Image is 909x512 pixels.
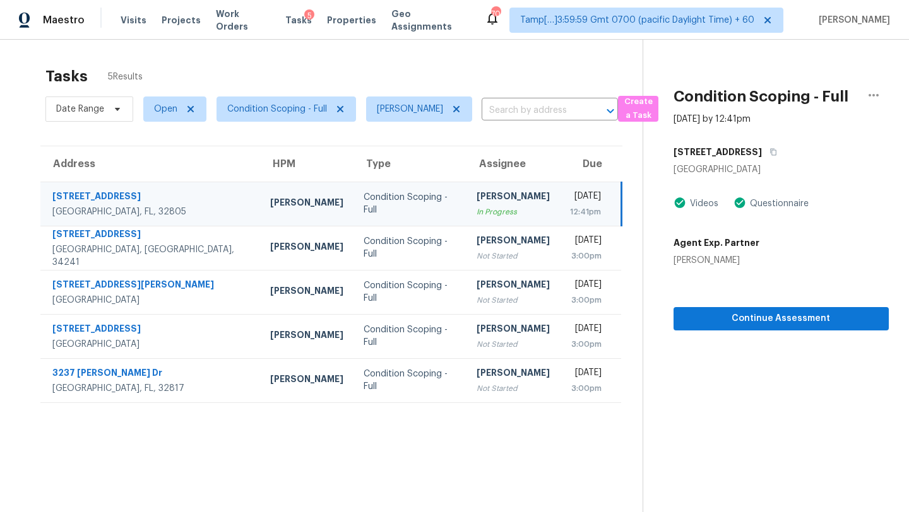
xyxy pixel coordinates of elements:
div: Condition Scoping - Full [364,368,456,393]
span: Create a Task [624,95,652,124]
span: [PERSON_NAME] [814,14,890,26]
h5: [STREET_ADDRESS] [674,146,762,158]
span: Tasks [285,16,312,25]
span: Work Orders [216,8,270,33]
div: Not Started [477,338,550,351]
div: [PERSON_NAME] [270,240,343,256]
th: Type [353,146,466,182]
div: [DATE] [570,234,602,250]
div: Condition Scoping - Full [364,191,456,216]
div: [PERSON_NAME] [477,366,550,382]
div: Condition Scoping - Full [364,279,456,305]
div: [PERSON_NAME] [270,329,343,344]
div: [STREET_ADDRESS] [52,190,250,206]
div: 3237 [PERSON_NAME] Dr [52,366,250,382]
span: Date Range [56,103,104,115]
div: 12:41pm [570,206,601,218]
div: Not Started [477,382,550,395]
div: Not Started [477,294,550,306]
div: Condition Scoping - Full [364,323,456,349]
div: Questionnaire [746,197,809,210]
span: Tamp[…]3:59:59 Gmt 0700 (pacific Daylight Time) + 60 [520,14,754,26]
th: HPM [260,146,353,182]
div: In Progress [477,206,550,218]
div: [PERSON_NAME] [477,322,550,338]
div: [DATE] [570,190,601,206]
div: [DATE] [570,366,602,382]
div: Not Started [477,250,550,262]
div: [STREET_ADDRESS] [52,322,250,338]
div: [GEOGRAPHIC_DATA] [52,294,250,306]
button: Copy Address [762,141,779,163]
div: [PERSON_NAME] [477,278,550,294]
span: Projects [162,14,201,26]
h5: Agent Exp. Partner [674,236,759,249]
div: [PERSON_NAME] [270,284,343,300]
div: 3:00pm [570,382,602,395]
div: [GEOGRAPHIC_DATA] [674,163,889,176]
span: Visits [121,14,146,26]
div: [GEOGRAPHIC_DATA], FL, 32805 [52,206,250,218]
div: Condition Scoping - Full [364,235,456,260]
div: [PERSON_NAME] [477,190,550,206]
span: Open [154,103,177,115]
span: Continue Assessment [684,311,879,327]
button: Create a Task [618,96,658,122]
div: [STREET_ADDRESS][PERSON_NAME] [52,278,250,294]
div: [DATE] [570,322,602,338]
div: 3:00pm [570,294,602,306]
div: 703 [491,8,500,20]
div: [GEOGRAPHIC_DATA] [52,338,250,351]
div: [PERSON_NAME] [270,373,343,388]
div: [PERSON_NAME] [270,196,343,212]
div: 3:00pm [570,338,602,351]
img: Artifact Present Icon [734,196,746,209]
h2: Condition Scoping - Full [674,90,848,103]
div: [PERSON_NAME] [477,234,550,250]
button: Open [602,102,619,120]
button: Continue Assessment [674,307,889,330]
span: Condition Scoping - Full [227,103,327,115]
div: [GEOGRAPHIC_DATA], [GEOGRAPHIC_DATA], 34241 [52,243,250,269]
div: [DATE] by 12:41pm [674,113,751,125]
img: Artifact Present Icon [674,196,686,209]
span: Geo Assignments [391,8,470,33]
div: 3:00pm [570,250,602,262]
th: Assignee [466,146,560,182]
input: Search by address [482,101,583,120]
h2: Tasks [45,70,88,83]
span: Properties [327,14,376,26]
th: Due [560,146,622,182]
span: Maestro [43,14,85,26]
div: [STREET_ADDRESS] [52,228,250,243]
span: 5 Results [108,71,143,83]
div: [DATE] [570,278,602,294]
div: [GEOGRAPHIC_DATA], FL, 32817 [52,382,250,395]
div: Videos [686,197,718,210]
th: Address [40,146,260,182]
div: 5 [304,9,314,22]
span: [PERSON_NAME] [377,103,443,115]
div: [PERSON_NAME] [674,254,759,267]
